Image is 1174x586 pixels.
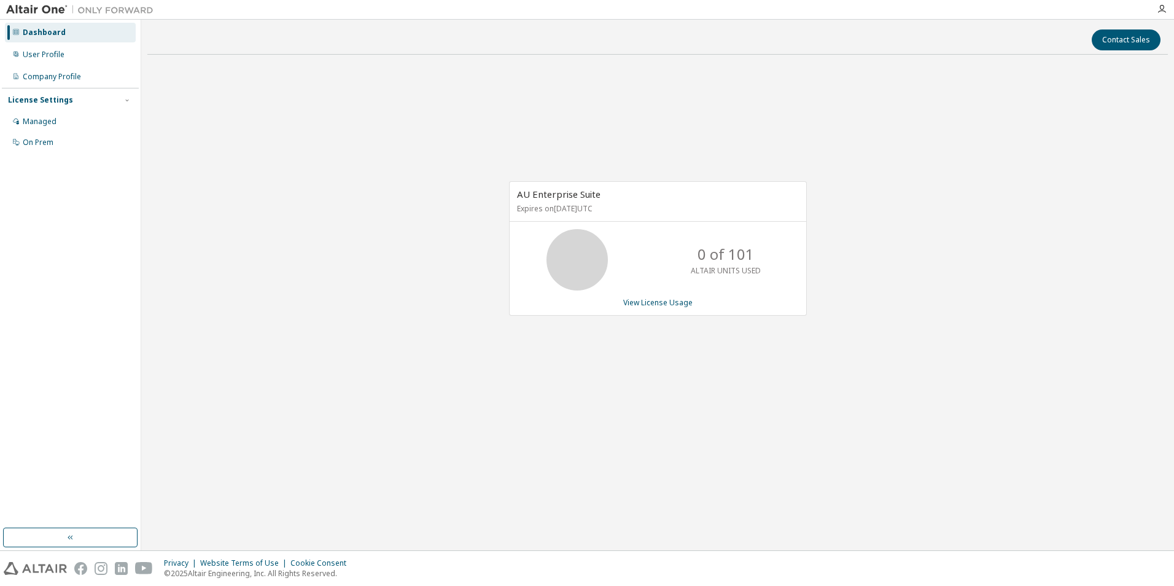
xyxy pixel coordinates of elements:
[23,50,64,60] div: User Profile
[1092,29,1160,50] button: Contact Sales
[164,558,200,568] div: Privacy
[623,297,693,308] a: View License Usage
[23,28,66,37] div: Dashboard
[290,558,354,568] div: Cookie Consent
[164,568,354,579] p: © 2025 Altair Engineering, Inc. All Rights Reserved.
[517,203,796,214] p: Expires on [DATE] UTC
[4,562,67,575] img: altair_logo.svg
[698,244,754,265] p: 0 of 101
[23,117,56,127] div: Managed
[23,138,53,147] div: On Prem
[200,558,290,568] div: Website Terms of Use
[517,188,601,200] span: AU Enterprise Suite
[95,562,107,575] img: instagram.svg
[6,4,160,16] img: Altair One
[74,562,87,575] img: facebook.svg
[135,562,153,575] img: youtube.svg
[23,72,81,82] div: Company Profile
[691,265,761,276] p: ALTAIR UNITS USED
[115,562,128,575] img: linkedin.svg
[8,95,73,105] div: License Settings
